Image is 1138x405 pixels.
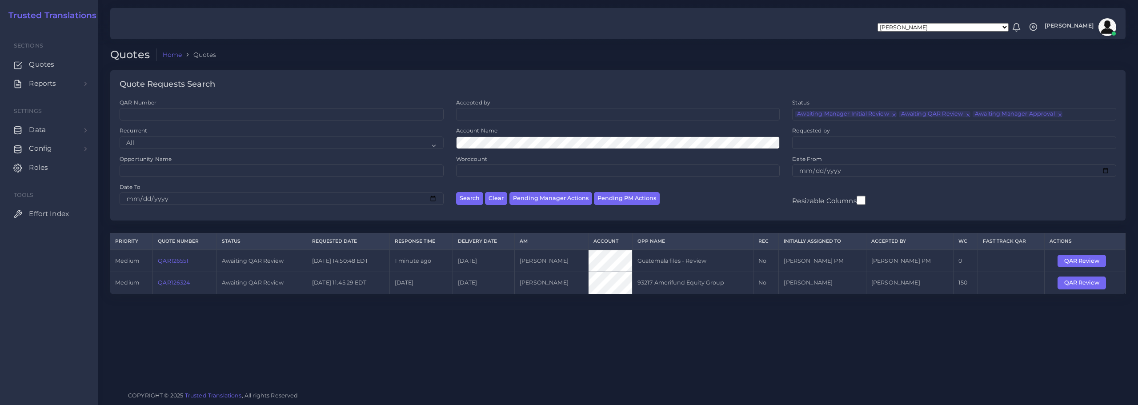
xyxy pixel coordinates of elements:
[153,233,217,250] th: Quote Number
[128,391,298,400] span: COPYRIGHT © 2025
[216,272,307,294] td: Awaiting QAR Review
[1058,279,1112,286] a: QAR Review
[753,250,779,272] td: No
[973,111,1062,117] li: Awaiting Manager Approval
[594,192,660,205] button: Pending PM Actions
[1045,23,1094,29] span: [PERSON_NAME]
[453,250,515,272] td: [DATE]
[779,250,866,272] td: [PERSON_NAME] PM
[110,233,153,250] th: Priority
[120,127,147,134] label: Recurrent
[456,155,487,163] label: Wordcount
[753,272,779,294] td: No
[866,272,953,294] td: [PERSON_NAME]
[7,120,91,139] a: Data
[1044,233,1125,250] th: Actions
[7,205,91,223] a: Effort Index
[29,144,52,153] span: Config
[29,163,48,172] span: Roles
[29,60,54,69] span: Quotes
[29,125,46,135] span: Data
[389,233,453,250] th: Response Time
[307,233,389,250] th: Requested Date
[632,250,753,272] td: Guatemala files - Review
[216,250,307,272] td: Awaiting QAR Review
[1058,277,1106,289] button: QAR Review
[792,99,809,106] label: Status
[7,139,91,158] a: Config
[954,250,978,272] td: 0
[954,272,978,294] td: 150
[514,250,588,272] td: [PERSON_NAME]
[753,233,779,250] th: REC
[163,50,182,59] a: Home
[485,192,507,205] button: Clear
[14,42,43,49] span: Sections
[29,79,56,88] span: Reports
[978,233,1044,250] th: Fast Track QAR
[632,272,753,294] td: 93217 Amerifund Equity Group
[795,111,896,117] li: Awaiting Manager Initial Review
[899,111,971,117] li: Awaiting QAR Review
[456,99,491,106] label: Accepted by
[120,80,215,89] h4: Quote Requests Search
[1098,18,1116,36] img: avatar
[792,195,865,206] label: Resizable Columns
[1058,257,1112,264] a: QAR Review
[456,192,483,205] button: Search
[120,99,156,106] label: QAR Number
[588,233,632,250] th: Account
[120,155,172,163] label: Opportunity Name
[792,127,830,134] label: Requested by
[389,272,453,294] td: [DATE]
[110,48,156,61] h2: Quotes
[216,233,307,250] th: Status
[14,108,42,114] span: Settings
[453,272,515,294] td: [DATE]
[509,192,592,205] button: Pending Manager Actions
[115,279,139,286] span: medium
[954,233,978,250] th: WC
[7,158,91,177] a: Roles
[158,257,188,264] a: QAR126551
[2,11,97,21] a: Trusted Translations
[185,392,242,399] a: Trusted Translations
[779,233,866,250] th: Initially Assigned to
[1058,255,1106,267] button: QAR Review
[307,272,389,294] td: [DATE] 11:45:29 EDT
[514,272,588,294] td: [PERSON_NAME]
[120,183,140,191] label: Date To
[7,74,91,93] a: Reports
[307,250,389,272] td: [DATE] 14:50:48 EDT
[14,192,34,198] span: Tools
[158,279,190,286] a: QAR126324
[389,250,453,272] td: 1 minute ago
[453,233,515,250] th: Delivery Date
[866,233,953,250] th: Accepted by
[7,55,91,74] a: Quotes
[857,195,866,206] input: Resizable Columns
[456,127,498,134] label: Account Name
[779,272,866,294] td: [PERSON_NAME]
[242,391,298,400] span: , All rights Reserved
[29,209,69,219] span: Effort Index
[514,233,588,250] th: AM
[792,155,822,163] label: Date From
[632,233,753,250] th: Opp Name
[1040,18,1119,36] a: [PERSON_NAME]avatar
[866,250,953,272] td: [PERSON_NAME] PM
[182,50,216,59] li: Quotes
[115,257,139,264] span: medium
